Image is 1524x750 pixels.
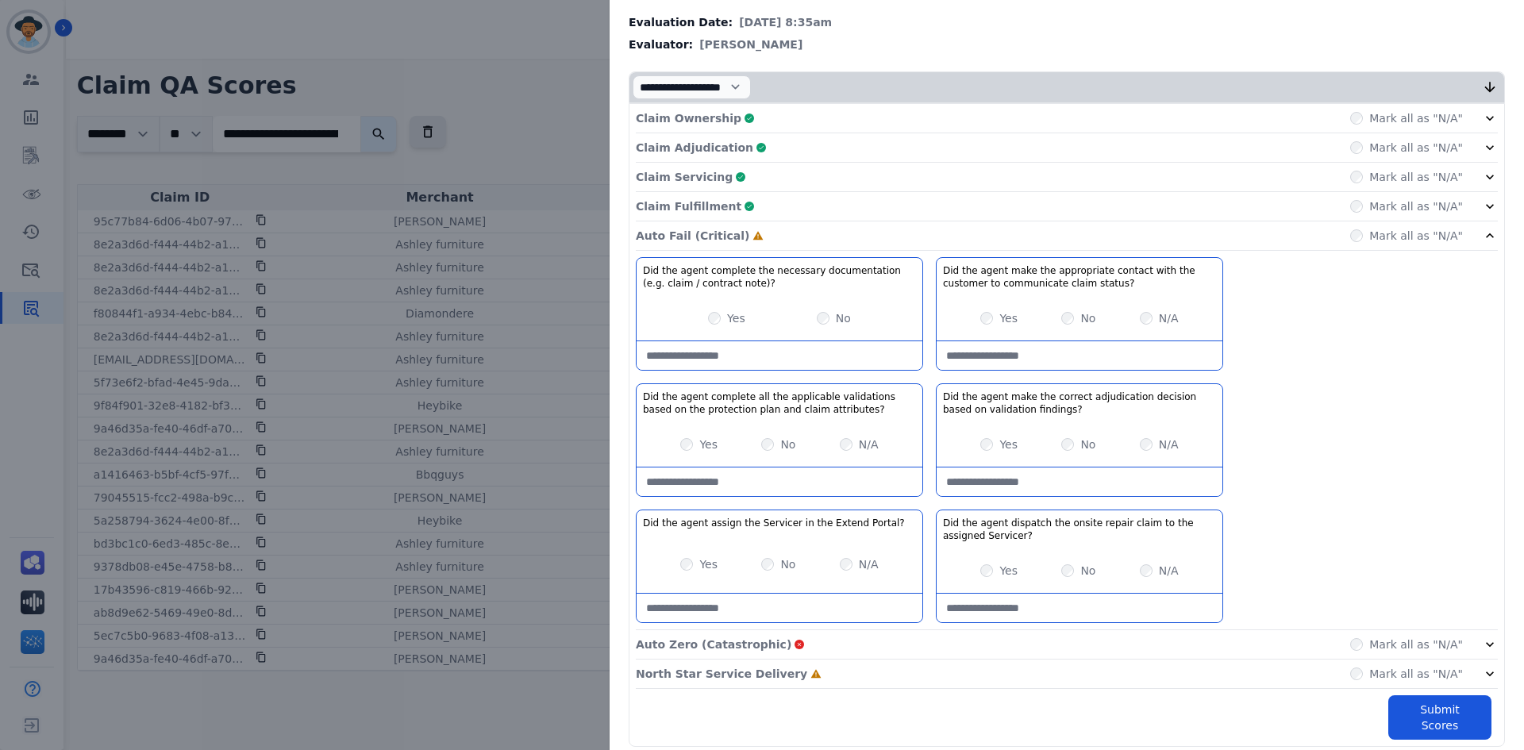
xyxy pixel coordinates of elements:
label: No [780,556,795,572]
label: Mark all as "N/A" [1369,169,1463,185]
button: Submit Scores [1388,695,1491,740]
label: N/A [859,556,879,572]
p: Claim Servicing [636,169,733,185]
label: Mark all as "N/A" [1369,637,1463,652]
label: No [1080,437,1095,452]
h3: Did the agent assign the Servicer in the Extend Portal? [643,517,905,529]
p: Auto Fail (Critical) [636,228,749,244]
p: Claim Adjudication [636,140,753,156]
h3: Did the agent complete all the applicable validations based on the protection plan and claim attr... [643,390,916,416]
h3: Did the agent make the correct adjudication decision based on validation findings? [943,390,1216,416]
label: Yes [699,556,718,572]
label: No [836,310,851,326]
label: No [780,437,795,452]
h3: Did the agent complete the necessary documentation (e.g. claim / contract note)? [643,264,916,290]
h3: Did the agent dispatch the onsite repair claim to the assigned Servicer? [943,517,1216,542]
p: Auto Zero (Catastrophic) [636,637,791,652]
label: Yes [999,310,1018,326]
label: Yes [999,437,1018,452]
label: No [1080,563,1095,579]
label: N/A [1159,437,1179,452]
label: Yes [727,310,745,326]
p: North Star Service Delivery [636,666,807,682]
label: No [1080,310,1095,326]
label: Mark all as "N/A" [1369,228,1463,244]
h3: Did the agent make the appropriate contact with the customer to communicate claim status? [943,264,1216,290]
label: N/A [1159,310,1179,326]
label: Yes [699,437,718,452]
label: Mark all as "N/A" [1369,198,1463,214]
span: [PERSON_NAME] [699,37,802,52]
span: [DATE] 8:35am [739,14,832,30]
label: Mark all as "N/A" [1369,110,1463,126]
label: N/A [859,437,879,452]
div: Evaluation Date: [629,14,1505,30]
p: Claim Fulfillment [636,198,741,214]
label: Mark all as "N/A" [1369,666,1463,682]
label: N/A [1159,563,1179,579]
label: Mark all as "N/A" [1369,140,1463,156]
div: Evaluator: [629,37,1505,52]
label: Yes [999,563,1018,579]
p: Claim Ownership [636,110,741,126]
